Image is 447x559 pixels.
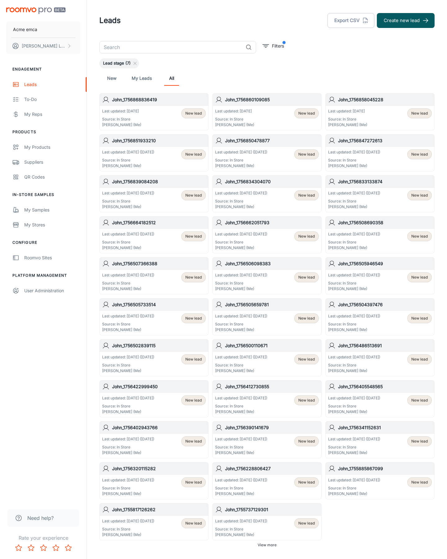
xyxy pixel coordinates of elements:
span: New lead [185,111,202,116]
p: Last updated: [DATE] [102,108,141,114]
p: Last updated: [DATE] ([DATE]) [215,231,267,237]
p: Last updated: [DATE] ([DATE]) [215,149,267,155]
h6: John_1756664182512 [112,219,206,226]
span: View more [258,542,277,548]
p: Source: In Store [102,116,141,122]
h6: John_1756851933210 [112,137,206,144]
button: filter [261,41,286,51]
a: John_1756505733514Last updated: [DATE] ([DATE])Source: In Store[PERSON_NAME] (Me)New lead [99,298,209,335]
p: Last updated: [DATE] ([DATE]) [102,518,154,524]
h6: John_1756868836419 [112,96,206,103]
p: Source: In Store [215,362,267,368]
a: John_1756508690358Last updated: [DATE] ([DATE])Source: In Store[PERSON_NAME] (Me)New lead [325,216,435,253]
p: Source: In Store [215,239,267,245]
p: [PERSON_NAME] (Me) [215,204,267,210]
p: Last updated: [DATE] ([DATE]) [215,477,267,483]
p: [PERSON_NAME] (Me) [102,450,154,456]
p: Last updated: [DATE] ([DATE]) [215,354,267,360]
a: John_1756868836419Last updated: [DATE]Source: In Store[PERSON_NAME] (Me)New lead [99,93,209,130]
button: View more [255,540,279,550]
p: Last updated: [DATE] ([DATE]) [215,395,267,401]
p: [PERSON_NAME] (Me) [102,286,154,292]
a: John_1756506098383Last updated: [DATE] ([DATE])Source: In Store[PERSON_NAME] (Me)New lead [212,257,322,294]
a: John_1756833133874Last updated: [DATE] ([DATE])Source: In Store[PERSON_NAME] (Me)New lead [325,175,435,212]
h6: John_1755817126262 [112,506,206,513]
p: Source: In Store [328,403,380,409]
a: John_1756502839115Last updated: [DATE] ([DATE])Source: In Store[PERSON_NAME] (Me)New lead [99,339,209,376]
a: John_1755817126262Last updated: [DATE] ([DATE])Source: In Store[PERSON_NAME] (Me)New lead [99,503,209,540]
h6: John_1756320115282 [112,465,206,472]
p: Source: In Store [215,198,267,204]
p: Source: In Store [328,198,380,204]
span: New lead [298,479,315,485]
p: Last updated: [DATE] ([DATE]) [102,313,154,319]
button: Acme emca [6,21,80,38]
a: John_1756320115282Last updated: [DATE] ([DATE])Source: In Store[PERSON_NAME] (Me)New lead [99,462,209,499]
p: Source: In Store [102,321,154,327]
p: Last updated: [DATE] ([DATE]) [215,436,267,442]
p: [PERSON_NAME] (Me) [215,122,254,128]
button: Export CSV [327,13,374,28]
div: To-do [24,96,80,103]
p: [PERSON_NAME] (Me) [102,409,154,415]
p: [PERSON_NAME] (Me) [215,368,267,374]
p: [PERSON_NAME] (Me) [215,327,267,333]
a: John_1756504397476Last updated: [DATE] ([DATE])Source: In Store[PERSON_NAME] (Me)New lead [325,298,435,335]
h6: John_1756508690358 [338,219,432,226]
a: All [164,71,179,86]
p: Last updated: [DATE] ([DATE]) [328,477,380,483]
p: Source: In Store [102,362,154,368]
p: Acme emca [13,26,37,33]
p: [PERSON_NAME] (Me) [102,532,154,538]
button: [PERSON_NAME] Leaptools [6,38,80,54]
p: [PERSON_NAME] (Me) [215,163,267,169]
p: [PERSON_NAME] (Me) [328,368,380,374]
div: My Stores [24,221,80,228]
a: John_1756507366388Last updated: [DATE] ([DATE])Source: In Store[PERSON_NAME] (Me)New lead [99,257,209,294]
p: Source: In Store [215,526,267,532]
h6: John_1756834304070 [225,178,319,185]
span: New lead [185,316,202,321]
p: [PERSON_NAME] (Me) [102,368,154,374]
p: [PERSON_NAME] (Me) [102,245,154,251]
span: New lead [411,234,428,239]
p: [PERSON_NAME] (Me) [328,450,380,456]
p: Filters [272,43,284,49]
p: [PERSON_NAME] (Me) [215,450,267,456]
span: New lead [185,152,202,157]
p: Last updated: [DATE] ([DATE]) [102,354,154,360]
p: Last updated: [DATE] [215,108,254,114]
p: Source: In Store [215,444,267,450]
div: My Samples [24,207,80,213]
span: New lead [298,316,315,321]
span: New lead [185,479,202,485]
p: [PERSON_NAME] (Me) [328,327,380,333]
img: Roomvo PRO Beta [6,7,65,14]
p: [PERSON_NAME] Leaptools [22,43,65,49]
a: John_1756402943766Last updated: [DATE] ([DATE])Source: In Store[PERSON_NAME] (Me)New lead [99,421,209,458]
p: Last updated: [DATE] ([DATE]) [328,149,380,155]
h6: John_1756405548565 [338,383,432,390]
p: Last updated: [DATE] ([DATE]) [328,436,380,442]
p: [PERSON_NAME] (Me) [215,286,267,292]
span: New lead [185,520,202,526]
button: Rate 3 star [37,542,50,554]
p: Last updated: [DATE] ([DATE]) [328,313,380,319]
p: Source: In Store [215,280,267,286]
h6: John_1756422999450 [112,383,206,390]
p: [PERSON_NAME] (Me) [328,409,380,415]
a: John_1755885867099Last updated: [DATE] ([DATE])Source: In Store[PERSON_NAME] (Me)New lead [325,462,435,499]
span: New lead [298,275,315,280]
span: New lead [298,193,315,198]
span: New lead [298,520,315,526]
p: Source: In Store [102,239,154,245]
span: New lead [298,398,315,403]
div: My Reps [24,111,80,118]
a: My Leads [132,71,152,86]
p: Source: In Store [215,116,254,122]
div: Lead stage (7) [99,58,139,68]
p: Source: In Store [102,403,154,409]
h1: Leads [99,15,121,26]
p: Source: In Store [215,321,267,327]
p: Last updated: [DATE] ([DATE]) [102,395,154,401]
